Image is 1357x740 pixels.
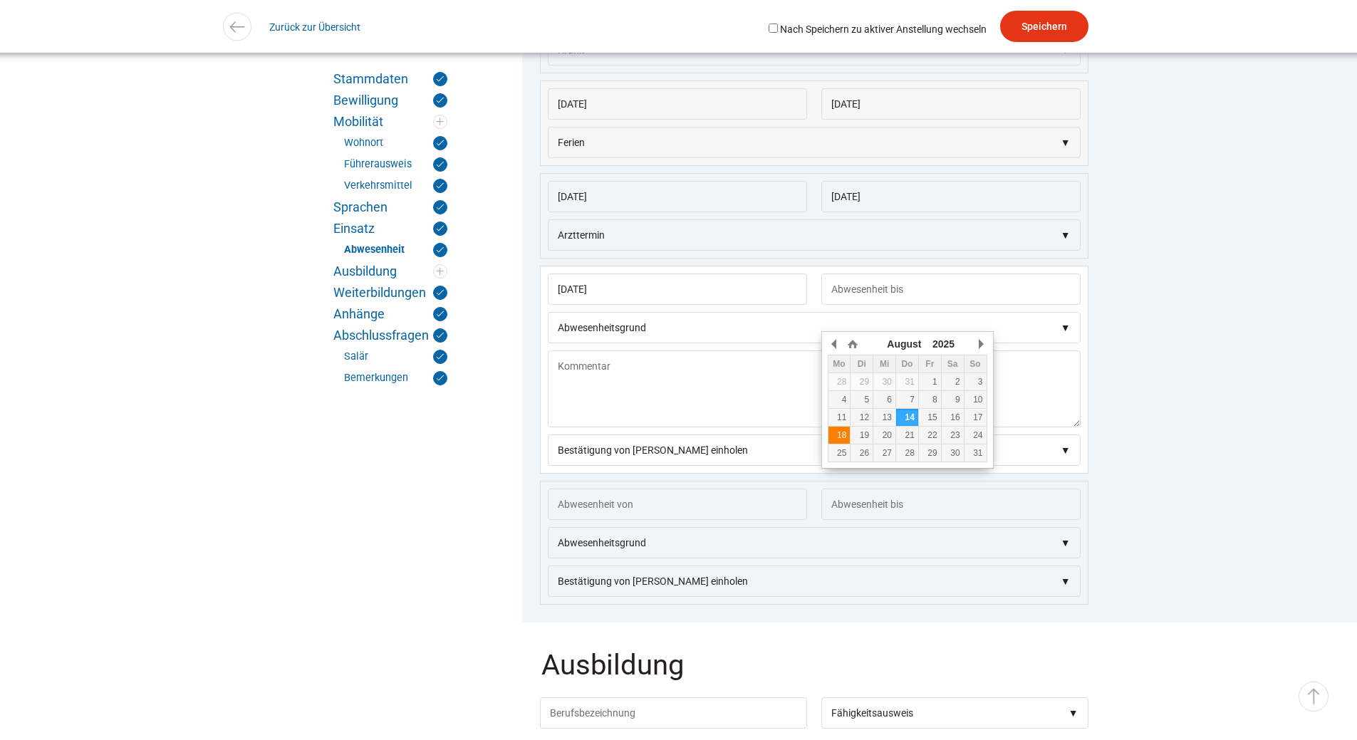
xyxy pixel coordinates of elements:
a: Mobilität [333,115,447,129]
a: Abschlussfragen [333,328,447,343]
div: 31 [965,448,987,458]
label: Nach Speichern zu aktiver Anstellung wechseln [766,21,987,35]
div: 13 [873,412,895,422]
div: 25 [828,448,851,458]
div: 4 [828,395,851,405]
div: 31 [896,377,918,387]
div: 20 [873,430,895,440]
div: 26 [851,448,873,458]
div: 3 [965,377,987,387]
input: Abwesenheit bis [821,273,1081,305]
div: 23 [942,430,964,440]
div: 30 [942,448,964,458]
th: Do [896,355,919,373]
div: 16 [942,412,964,422]
a: Ausbildung [333,264,447,278]
a: Verkehrsmittel [344,179,447,193]
th: Mo [828,355,851,373]
span: August [887,338,921,350]
div: 9 [942,395,964,405]
th: So [964,355,987,373]
input: Abwesenheit von [548,88,807,120]
a: Bemerkungen [344,371,447,385]
div: 11 [828,412,851,422]
a: Sprachen [333,200,447,214]
a: ▵ Nach oben [1299,682,1329,712]
div: 10 [965,395,987,405]
div: 18 [828,430,851,440]
div: 22 [919,430,941,440]
a: Einsatz [333,222,447,236]
input: Abwesenheit von [548,273,807,305]
img: icon-arrow-left.svg [227,16,247,37]
div: 7 [896,395,918,405]
a: Führerausweis [344,157,447,172]
input: Nach Speichern zu aktiver Anstellung wechseln [769,24,778,33]
a: Stammdaten [333,72,447,86]
a: Anhänge [333,307,447,321]
input: Abwesenheit bis [821,489,1081,520]
div: 2 [942,377,964,387]
div: 28 [896,448,918,458]
div: 6 [873,395,895,405]
a: Wohnort [344,136,447,150]
th: Sa [941,355,964,373]
a: Abwesenheit [344,243,447,257]
input: Berufsbezeichnung [540,697,807,729]
a: Zurück zur Übersicht [269,11,360,43]
a: Bewilligung [333,93,447,108]
div: 15 [919,412,941,422]
input: Speichern [1000,11,1088,42]
div: 1 [919,377,941,387]
div: 5 [851,395,873,405]
input: Abwesenheit bis [821,181,1081,212]
div: 21 [896,430,918,440]
div: 14 [896,412,918,422]
a: Salär [344,350,447,364]
span: 2025 [932,338,955,350]
div: 29 [919,448,941,458]
input: Abwesenheit von [548,489,807,520]
div: 19 [851,430,873,440]
input: Abwesenheit bis [821,88,1081,120]
div: 17 [965,412,987,422]
div: 28 [828,377,851,387]
legend: Ausbildung [540,651,1091,697]
div: 29 [851,377,873,387]
div: 24 [965,430,987,440]
div: 12 [851,412,873,422]
a: Weiterbildungen [333,286,447,300]
div: 8 [919,395,941,405]
th: Mi [873,355,896,373]
div: 30 [873,377,895,387]
input: Abwesenheit von [548,181,807,212]
div: 27 [873,448,895,458]
th: Fr [918,355,941,373]
th: Di [851,355,873,373]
